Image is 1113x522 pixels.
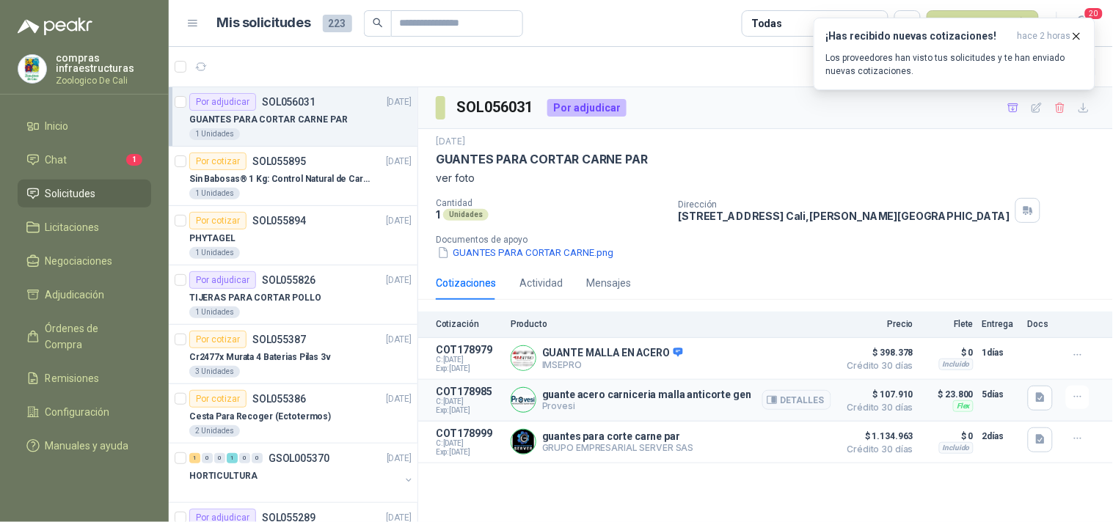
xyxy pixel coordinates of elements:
[840,319,913,329] p: Precio
[511,430,536,454] img: Company Logo
[840,427,913,445] span: $ 1.134.963
[189,152,247,170] div: Por cotizar
[169,147,417,206] a: Por cotizarSOL055895[DATE] Sin Babosas® 1 Kg: Control Natural de Caracoles y Babosas1 Unidades
[18,18,92,35] img: Logo peakr
[679,210,1010,222] p: [STREET_ADDRESS] Cali , [PERSON_NAME][GEOGRAPHIC_DATA]
[189,212,247,229] div: Por cotizar
[840,361,913,370] span: Crédito 30 días
[922,427,974,445] p: $ 0
[436,235,1107,245] p: Documentos de apoyo
[436,344,502,356] p: COT178979
[840,386,913,403] span: $ 107.910
[542,359,683,370] p: IMSEPRO
[45,118,69,134] span: Inicio
[436,198,667,208] p: Cantidad
[189,425,240,437] div: 2 Unidades
[169,206,417,265] a: Por cotizarSOL055894[DATE] PHYTAGEL1 Unidades
[45,438,129,454] span: Manuales y ayuda
[1018,30,1071,43] span: hace 2 horas
[922,386,974,403] p: $ 23.800
[953,400,974,412] div: Flex
[982,386,1019,403] p: 5 días
[189,410,331,424] p: Cesta Para Recoger (Ectotermos)
[436,364,502,373] span: Exp: [DATE]
[436,386,502,397] p: COT178985
[982,344,1019,361] p: 1 días
[922,344,974,361] p: $ 0
[826,51,1083,78] p: Los proveedores han visto tus solicitudes y te han enviado nuevas cotizaciones.
[547,99,627,117] div: Por adjudicar
[586,275,631,291] div: Mensajes
[56,53,151,73] p: compras infraestructuras
[840,445,913,454] span: Crédito 30 días
[840,344,913,361] span: $ 398.378
[939,359,974,370] div: Incluido
[189,469,258,483] p: HORTICULTURA
[18,432,151,460] a: Manuales y ayuda
[45,404,110,420] span: Configuración
[387,392,412,406] p: [DATE]
[189,453,200,463] div: 1
[751,15,782,32] div: Todas
[189,247,240,259] div: 1 Unidades
[679,199,1010,210] p: Dirección
[18,112,151,140] a: Inicio
[45,253,113,269] span: Negociaciones
[252,334,306,345] p: SOL055387
[387,155,412,169] p: [DATE]
[436,208,440,221] p: 1
[45,185,96,202] span: Solicitudes
[436,397,502,406] span: C: [DATE]
[542,389,751,400] p: guante acero carniceria malla anticorte gen
[1069,10,1095,37] button: 20
[814,18,1095,90] button: ¡Has recibido nuevas cotizaciones!hace 2 horas Los proveedores han visto tus solicitudes y te han...
[457,96,536,119] h3: SOL056031
[169,325,417,384] a: Por cotizarSOL055387[DATE] Cr2477x Murata 4 Baterias Pilas 3v3 Unidades
[189,366,240,378] div: 3 Unidades
[18,247,151,275] a: Negociaciones
[169,265,417,325] a: Por adjudicarSOL055826[DATE] TIJERAS PARA CORTAR POLLO1 Unidades
[387,95,412,109] p: [DATE]
[436,448,502,457] span: Exp: [DATE]
[542,442,694,453] p: GRUPO EMPRESARIAL SERVER SAS
[387,333,412,347] p: [DATE]
[436,427,502,439] p: COT178999
[239,453,250,463] div: 0
[189,128,240,140] div: 1 Unidades
[18,398,151,426] a: Configuración
[443,209,489,221] div: Unidades
[189,172,372,186] p: Sin Babosas® 1 Kg: Control Natural de Caracoles y Babosas
[511,388,536,412] img: Company Logo
[56,76,151,85] p: Zoologico De Cali
[18,213,151,241] a: Licitaciones
[189,350,331,364] p: Cr2477x Murata 4 Baterias Pilas 3v
[436,275,496,291] div: Cotizaciones
[436,170,1095,186] p: ver foto
[436,152,648,167] p: GUANTES PARA CORTAR CARNE PAR
[189,331,247,348] div: Por cotizar
[252,394,306,404] p: SOL055386
[922,319,974,329] p: Flete
[511,319,831,329] p: Producto
[982,427,1019,445] p: 2 días
[189,93,256,111] div: Por adjudicar
[511,346,536,370] img: Company Logo
[169,87,417,147] a: Por adjudicarSOL056031[DATE] GUANTES PARA CORTAR CARNE PAR1 Unidades
[436,356,502,364] span: C: [DATE]
[18,146,151,174] a: Chat1
[373,18,383,28] span: search
[202,453,213,463] div: 0
[927,10,1039,37] button: Nueva solicitud
[45,219,100,235] span: Licitaciones
[189,113,348,127] p: GUANTES PARA CORTAR CARNE PAR
[262,97,315,107] p: SOL056031
[252,156,306,166] p: SOL055895
[169,384,417,444] a: Por cotizarSOL055386[DATE] Cesta Para Recoger (Ectotermos)2 Unidades
[542,430,694,442] p: guantes para corte carne par
[387,273,412,287] p: [DATE]
[519,275,563,291] div: Actividad
[436,406,502,415] span: Exp: [DATE]
[262,275,315,285] p: SOL055826
[189,306,240,318] div: 1 Unidades
[189,271,256,289] div: Por adjudicar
